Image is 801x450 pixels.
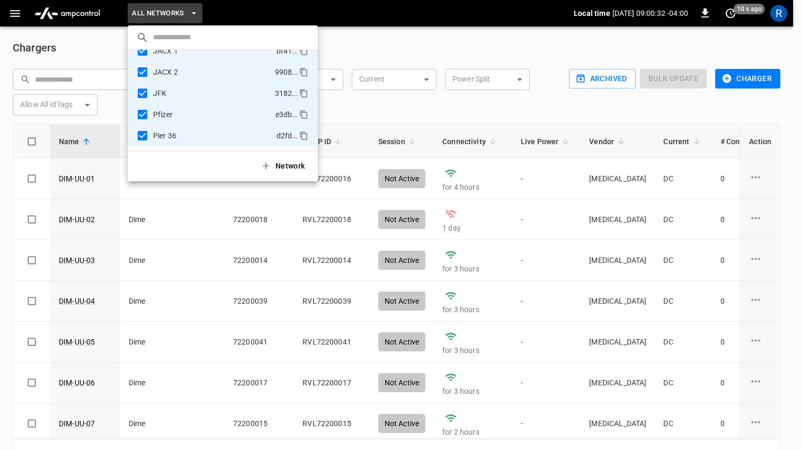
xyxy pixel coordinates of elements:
[298,129,310,142] div: copy
[298,66,310,78] div: copy
[149,46,245,56] p: JACX 1
[298,108,310,121] div: copy
[298,45,310,57] div: copy
[149,88,243,99] p: JFK
[149,67,243,77] p: JACX 2
[149,130,245,141] p: Pier 36
[149,109,244,120] p: Pfizer
[298,87,310,100] div: copy
[254,155,314,177] button: Network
